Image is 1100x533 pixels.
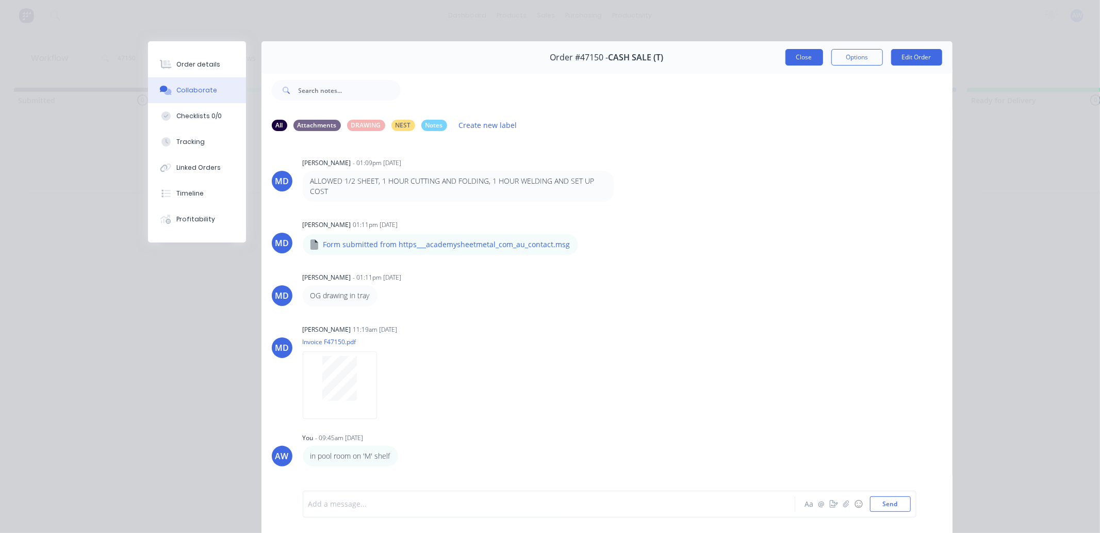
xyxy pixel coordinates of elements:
div: Notes [421,120,447,131]
div: Tracking [176,137,205,147]
button: @ [815,498,828,510]
div: [PERSON_NAME] [303,273,351,282]
button: Send [870,496,911,512]
button: Create new label [453,118,522,132]
div: 11:19am [DATE] [353,325,398,334]
div: Order details [176,60,220,69]
div: Collaborate [176,86,217,95]
input: Search notes... [299,80,401,101]
div: AW [275,450,289,462]
div: Timeline [176,189,204,198]
span: CASH SALE (T) [609,53,664,62]
button: Collaborate [148,77,246,103]
button: Checklists 0/0 [148,103,246,129]
p: Form submitted from https___academysheetmetal_com_au_contact.msg [323,239,570,250]
button: Options [831,49,883,66]
p: Invoice F47150.pdf [303,337,387,346]
div: Checklists 0/0 [176,111,222,121]
button: Linked Orders [148,155,246,181]
div: All [272,120,287,131]
div: MD [275,175,289,187]
div: MD [275,237,289,249]
div: - 01:11pm [DATE] [353,273,402,282]
p: in pool room on 'M' shelf [310,451,390,461]
p: OG drawing in tray [310,290,370,301]
div: MD [275,289,289,302]
div: [PERSON_NAME] [303,158,351,168]
button: Order details [148,52,246,77]
div: You [303,433,314,443]
div: - 01:09pm [DATE] [353,158,402,168]
button: Aa [803,498,815,510]
button: Timeline [148,181,246,206]
div: 01:11pm [DATE] [353,220,398,230]
div: DRAWING [347,120,385,131]
button: Close [785,49,823,66]
div: - 09:45am [DATE] [316,433,364,443]
button: ☺ [852,498,865,510]
div: [PERSON_NAME] [303,220,351,230]
p: ALLOWED 1/2 SHEET, 1 HOUR CUTTING AND FOLDING, 1 HOUR WELDING AND SET UP COST [310,176,606,197]
button: Tracking [148,129,246,155]
div: Attachments [293,120,341,131]
div: [PERSON_NAME] [303,325,351,334]
div: NEST [391,120,415,131]
div: Profitability [176,215,215,224]
div: MD [275,342,289,354]
button: Profitability [148,206,246,232]
button: Edit Order [891,49,942,66]
span: Order #47150 - [550,53,609,62]
div: Linked Orders [176,163,221,172]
